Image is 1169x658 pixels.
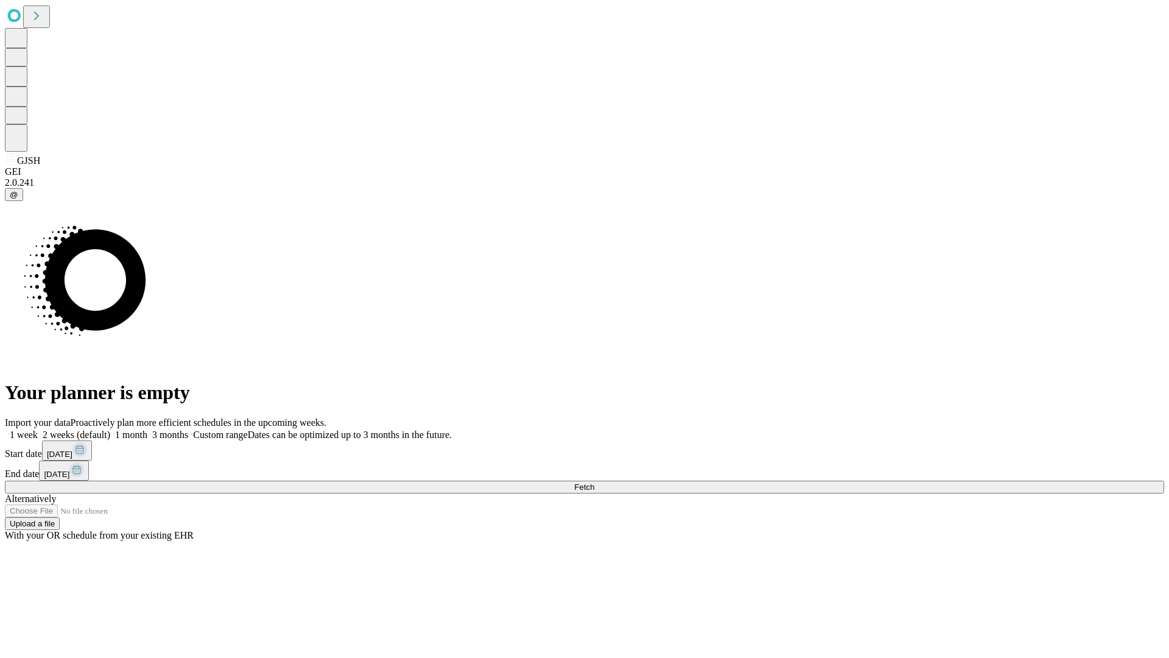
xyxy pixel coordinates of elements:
div: Start date [5,440,1164,461]
h1: Your planner is empty [5,381,1164,404]
button: [DATE] [42,440,92,461]
button: [DATE] [39,461,89,481]
span: [DATE] [44,470,69,479]
span: 1 week [10,430,38,440]
div: 2.0.241 [5,177,1164,188]
div: End date [5,461,1164,481]
span: Proactively plan more efficient schedules in the upcoming weeks. [71,417,326,428]
span: With your OR schedule from your existing EHR [5,530,194,540]
span: Custom range [193,430,247,440]
button: Fetch [5,481,1164,493]
div: GEI [5,166,1164,177]
button: @ [5,188,23,201]
span: GJSH [17,155,40,166]
span: 1 month [115,430,147,440]
span: Alternatively [5,493,56,504]
span: Dates can be optimized up to 3 months in the future. [248,430,452,440]
span: 2 weeks (default) [43,430,110,440]
span: [DATE] [47,450,72,459]
span: 3 months [152,430,188,440]
button: Upload a file [5,517,60,530]
span: Fetch [574,483,594,492]
span: Import your data [5,417,71,428]
span: @ [10,190,18,199]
